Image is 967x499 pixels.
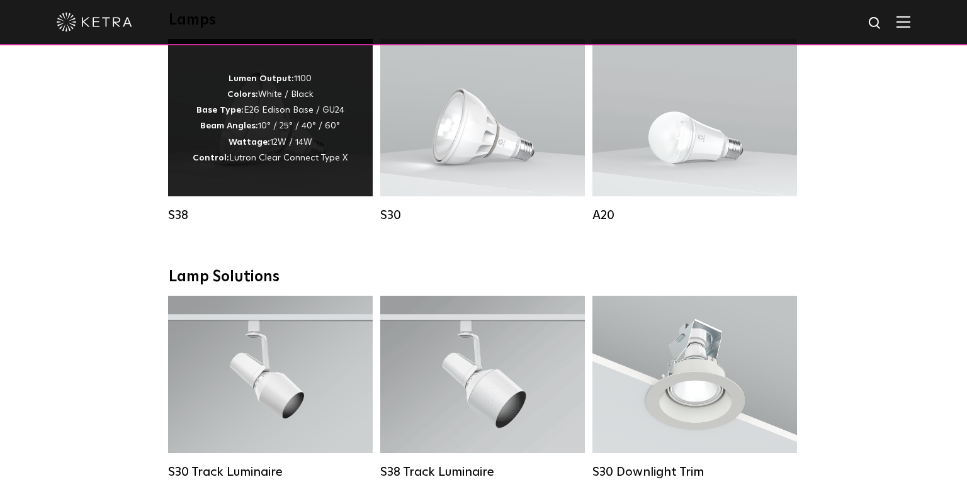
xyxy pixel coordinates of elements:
a: A20 Lumen Output:600 / 800Colors:White / BlackBase Type:E26 Edison Base / GU24Beam Angles:Omni-Di... [592,39,797,226]
div: A20 [592,208,797,223]
strong: Base Type: [196,106,244,115]
strong: Beam Angles: [200,121,258,130]
a: S30 Track Luminaire Lumen Output:1100Colors:White / BlackBeam Angles:15° / 25° / 40° / 60° / 90°W... [168,296,373,483]
a: S30 Downlight Trim S30 Downlight Trim [592,296,797,483]
strong: Lumen Output: [229,74,294,83]
p: 1100 White / Black E26 Edison Base / GU24 10° / 25° / 40° / 60° 12W / 14W [193,71,348,166]
a: S30 Lumen Output:1100Colors:White / BlackBase Type:E26 Edison Base / GU24Beam Angles:15° / 25° / ... [380,39,585,226]
div: S30 [380,208,585,223]
strong: Colors: [227,90,258,99]
div: S30 Track Luminaire [168,464,373,479]
div: Lamp Solutions [169,268,798,286]
span: Lutron Clear Connect Type X [229,154,348,162]
a: S38 Lumen Output:1100Colors:White / BlackBase Type:E26 Edison Base / GU24Beam Angles:10° / 25° / ... [168,39,373,226]
div: S38 [168,208,373,223]
strong: Control: [193,154,229,162]
img: search icon [868,16,883,31]
img: ketra-logo-2019-white [57,13,132,31]
div: S30 Downlight Trim [592,464,797,479]
strong: Wattage: [229,138,270,147]
div: S38 Track Luminaire [380,464,585,479]
a: S38 Track Luminaire Lumen Output:1100Colors:White / BlackBeam Angles:10° / 25° / 40° / 60°Wattage... [380,296,585,483]
img: Hamburger%20Nav.svg [896,16,910,28]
